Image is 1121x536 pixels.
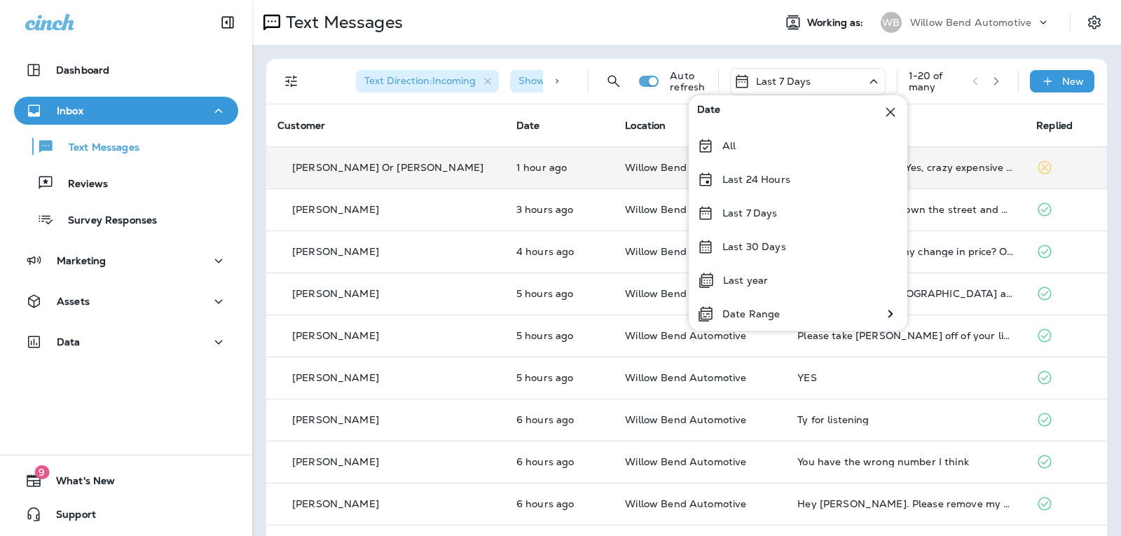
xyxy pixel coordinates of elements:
div: Ty for listening [797,414,1014,425]
button: 9What's New [14,467,238,495]
div: Text Direction:Incoming [356,70,499,92]
p: Aug 12, 2025 11:25 AM [516,330,603,341]
p: Text Messages [55,142,139,155]
p: [PERSON_NAME] [292,456,379,467]
p: Aug 12, 2025 10:42 AM [516,456,603,467]
span: Customer [277,119,325,132]
span: Willow Bend Automotive [625,245,746,258]
span: What's New [42,475,115,492]
p: [PERSON_NAME] [292,330,379,341]
span: Working as: [807,17,867,29]
p: [PERSON_NAME] [292,204,379,215]
div: Please take Marc off of your list. He has passed away. We will be selling the Honda Accord. [797,330,1014,341]
button: Data [14,328,238,356]
p: Last 24 Hours [722,174,790,185]
button: Inbox [14,97,238,125]
button: Survey Responses [14,205,238,234]
div: WB [881,12,902,33]
p: Aug 12, 2025 10:24 AM [516,498,603,509]
button: Support [14,500,238,528]
p: Survey Responses [54,214,157,228]
p: Aug 12, 2025 11:25 AM [516,288,603,299]
span: Support [42,509,96,525]
button: Settings [1082,10,1107,35]
p: Last 30 Days [722,241,786,252]
p: [PERSON_NAME] Or [PERSON_NAME] [292,162,483,173]
p: All [722,140,736,151]
p: Marketing [57,255,106,266]
p: Reviews [54,178,108,191]
div: 1 - 20 of many [909,70,961,92]
p: Inbox [57,105,83,116]
span: Willow Bend Automotive [625,161,746,174]
button: Text Messages [14,132,238,161]
button: Marketing [14,247,238,275]
p: [PERSON_NAME] [292,498,379,509]
p: Last 7 Days [722,207,778,219]
p: Aug 12, 2025 01:44 PM [516,204,603,215]
p: Last 7 Days [756,76,811,87]
div: YES [797,372,1014,383]
span: Willow Bend Automotive [625,371,746,384]
div: Hey Cheri. Please remove my number from your list of people to contact. Thank you. [797,498,1014,509]
p: [PERSON_NAME] [292,414,379,425]
p: New [1062,76,1084,87]
span: Date [697,104,721,121]
span: Willow Bend Automotive [625,455,746,468]
p: Aug 12, 2025 12:25 PM [516,246,603,257]
p: Dashboard [56,64,109,76]
span: Willow Bend Automotive [625,413,746,426]
p: Aug 12, 2025 10:52 AM [516,414,603,425]
p: Aug 12, 2025 11:22 AM [516,372,603,383]
span: Replied [1036,119,1073,132]
button: Collapse Sidebar [208,8,247,36]
span: Text Direction : Incoming [364,74,476,87]
button: Reviews [14,168,238,198]
button: Dashboard [14,56,238,84]
p: Auto refresh [670,70,706,92]
button: Assets [14,287,238,315]
p: [PERSON_NAME] [292,288,379,299]
p: Assets [57,296,90,307]
span: Show Start/Stop/Unsubscribe : true [518,74,687,87]
span: Location [625,119,666,132]
span: Willow Bend Automotive [625,287,746,300]
span: 9 [34,465,49,479]
span: Willow Bend Automotive [625,329,746,342]
span: Date [516,119,540,132]
button: Filters [277,67,305,95]
p: Text Messages [280,12,403,33]
p: Date Range [722,308,780,319]
p: Willow Bend Automotive [910,17,1031,28]
span: Willow Bend Automotive [625,203,746,216]
p: [PERSON_NAME] [292,246,379,257]
button: Search Messages [600,67,628,95]
p: Last year [723,275,768,286]
span: Willow Bend Automotive [625,497,746,510]
p: Aug 12, 2025 03:19 PM [516,162,603,173]
div: You have the wrong number I think [797,456,1014,467]
p: [PERSON_NAME] [292,372,379,383]
div: Show Start/Stop/Unsubscribe:true [510,70,710,92]
p: Data [57,336,81,348]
